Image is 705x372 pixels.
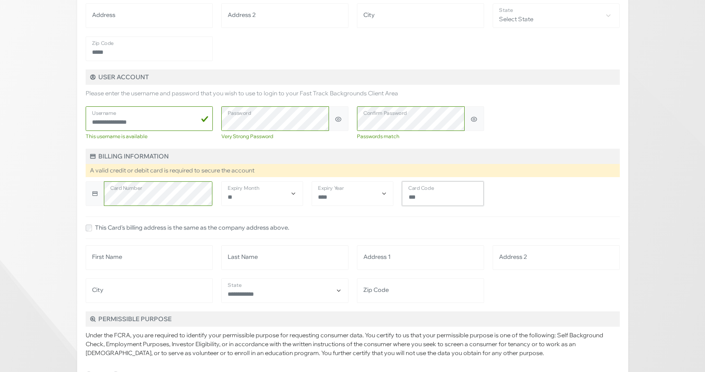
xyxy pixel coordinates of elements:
div: A valid credit or debit card is required to secure the account [86,164,620,177]
span: Select State [493,4,619,27]
select: State [221,278,348,303]
p: Please enter the username and password that you wish to use to login to your Fast Track Backgroun... [86,89,620,98]
div: This username is available [86,133,213,140]
h5: Billing Information [86,149,620,164]
div: Passwords match [357,133,484,140]
h5: User Account [86,69,620,85]
h5: Permissible Purpose [86,311,620,327]
div: Very Strong Password [221,133,348,140]
label: This Card's billing address is the same as the company address above. [95,223,289,232]
span: Under the FCRA, you are required to identify your permissible purpose for requesting consumer dat... [86,331,603,357]
span: Select State [493,3,620,28]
